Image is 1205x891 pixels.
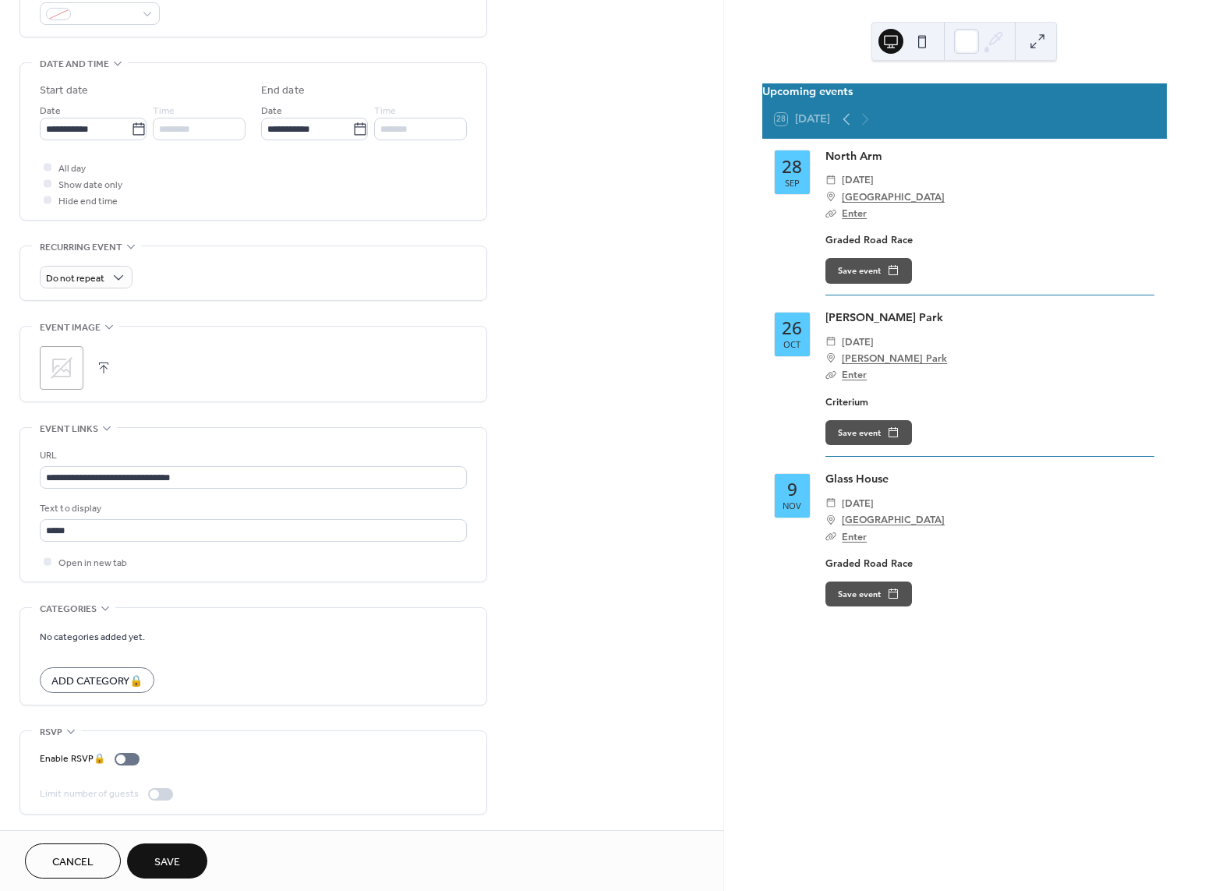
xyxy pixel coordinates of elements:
a: [PERSON_NAME] Park [842,350,947,366]
span: RSVP [40,724,62,741]
a: Glass House [825,472,889,486]
a: [PERSON_NAME] Park [825,310,943,324]
span: Date [40,103,61,119]
span: Cancel [52,854,94,871]
div: Nov [783,501,801,510]
div: 26 [782,320,802,338]
span: Time [153,103,175,119]
div: Criterium [825,394,1154,409]
div: 28 [782,158,802,176]
div: ​ [825,511,836,528]
div: ​ [825,205,836,221]
div: Limit number of guests [40,786,139,802]
div: ​ [825,189,836,205]
div: Graded Road Race [825,556,1154,571]
div: ​ [825,366,836,383]
span: Do not repeat [46,270,104,288]
div: 9 [787,481,797,499]
button: Cancel [25,843,121,879]
button: Save [127,843,207,879]
span: Show date only [58,177,122,193]
div: ; [40,346,83,390]
a: [GEOGRAPHIC_DATA] [842,511,945,528]
span: Recurring event [40,239,122,256]
button: Save event [825,420,912,445]
span: [DATE] [842,495,874,511]
a: North Arm [825,149,882,163]
button: Save event [825,258,912,283]
div: ​ [825,350,836,366]
a: Enter [842,530,867,543]
span: [DATE] [842,171,874,188]
div: ​ [825,334,836,350]
span: No categories added yet. [40,629,145,645]
span: Save [154,854,180,871]
span: Date [261,103,282,119]
div: ​ [825,171,836,188]
a: Enter [842,368,867,380]
div: Sep [785,179,800,187]
span: Open in new tab [58,555,127,571]
div: URL [40,447,464,464]
span: Date and time [40,56,109,72]
a: Enter [842,207,867,219]
span: Time [374,103,396,119]
div: Oct [783,340,800,348]
button: Save event [825,582,912,606]
span: Hide end time [58,193,118,210]
div: ​ [825,495,836,511]
div: Upcoming events [762,83,1167,101]
span: Event image [40,320,101,336]
div: Text to display [40,500,464,517]
div: End date [261,83,305,99]
div: Graded Road Race [825,232,1154,247]
a: [GEOGRAPHIC_DATA] [842,189,945,205]
span: Categories [40,601,97,617]
div: Start date [40,83,88,99]
span: Event links [40,421,98,437]
span: All day [58,161,86,177]
div: ​ [825,529,836,545]
span: [DATE] [842,334,874,350]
